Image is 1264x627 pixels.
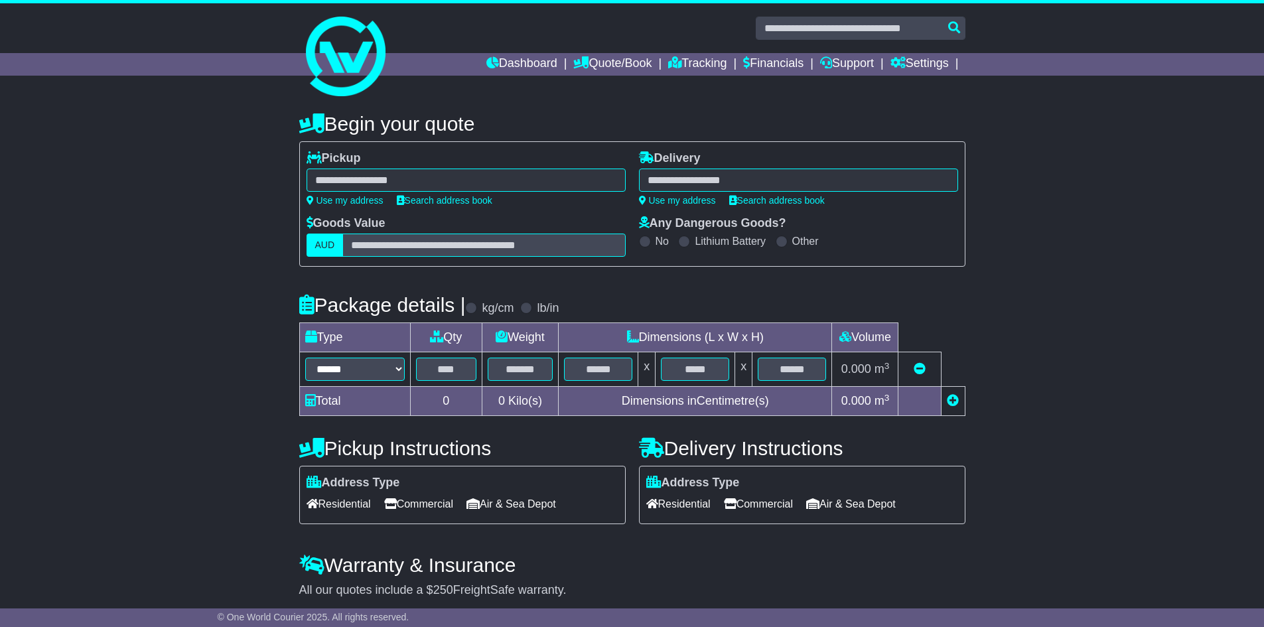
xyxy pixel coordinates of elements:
span: m [875,394,890,407]
span: Residential [646,494,711,514]
span: Air & Sea Depot [806,494,896,514]
a: Financials [743,53,804,76]
a: Support [820,53,874,76]
h4: Package details | [299,294,466,316]
td: 0 [410,387,482,416]
td: Qty [410,323,482,352]
a: Dashboard [486,53,557,76]
label: No [656,235,669,247]
label: Goods Value [307,216,386,231]
label: Address Type [646,476,740,490]
span: 0.000 [841,362,871,376]
a: Search address book [729,195,825,206]
div: All our quotes include a $ FreightSafe warranty. [299,583,965,598]
span: Commercial [724,494,793,514]
span: Commercial [384,494,453,514]
label: Delivery [639,151,701,166]
a: Quote/Book [573,53,652,76]
h4: Warranty & Insurance [299,554,965,576]
td: Dimensions in Centimetre(s) [559,387,832,416]
span: m [875,362,890,376]
sup: 3 [884,393,890,403]
a: Add new item [947,394,959,407]
a: Settings [890,53,949,76]
td: Kilo(s) [482,387,558,416]
td: Weight [482,323,558,352]
a: Use my address [307,195,384,206]
label: lb/in [537,301,559,316]
td: Dimensions (L x W x H) [559,323,832,352]
h4: Delivery Instructions [639,437,965,459]
label: Other [792,235,819,247]
label: Pickup [307,151,361,166]
label: kg/cm [482,301,514,316]
span: Residential [307,494,371,514]
label: Address Type [307,476,400,490]
td: x [638,352,656,387]
h4: Pickup Instructions [299,437,626,459]
td: Total [299,387,410,416]
sup: 3 [884,361,890,371]
td: x [735,352,752,387]
label: Any Dangerous Goods? [639,216,786,231]
a: Search address book [397,195,492,206]
td: Type [299,323,410,352]
span: 250 [433,583,453,596]
a: Tracking [668,53,727,76]
span: 0.000 [841,394,871,407]
span: 0 [498,394,505,407]
td: Volume [832,323,898,352]
h4: Begin your quote [299,113,965,135]
span: © One World Courier 2025. All rights reserved. [218,612,409,622]
a: Remove this item [914,362,926,376]
label: AUD [307,234,344,257]
span: Air & Sea Depot [466,494,556,514]
a: Use my address [639,195,716,206]
label: Lithium Battery [695,235,766,247]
